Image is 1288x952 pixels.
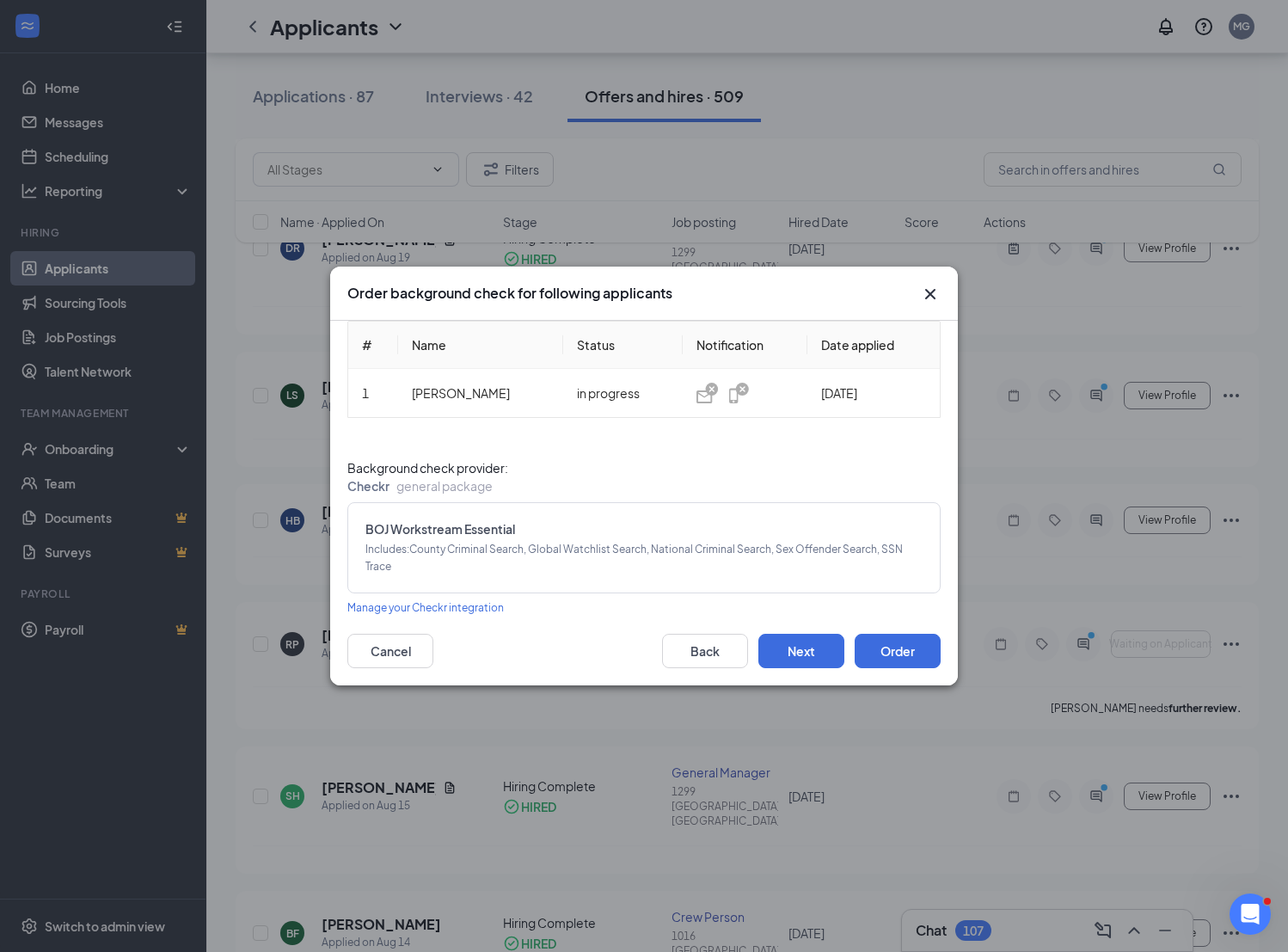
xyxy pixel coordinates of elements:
[347,601,504,614] span: Manage your Checkr integration
[398,369,563,417] td: [PERSON_NAME]
[365,520,923,537] span: BOJ Workstream Essential
[347,478,389,494] span: Checkr
[807,369,940,417] td: [DATE]
[662,634,748,668] button: Back
[347,459,941,476] span: Background check provider :
[807,322,940,369] th: Date applied
[398,322,563,369] th: Name
[855,634,941,668] button: Order
[563,369,682,417] td: in progress
[563,322,682,369] th: Status
[1230,894,1271,935] iframe: Intercom live chat
[347,284,672,303] h3: Order background check for following applicants
[348,369,398,417] td: 1
[920,284,941,304] button: Close
[683,322,807,369] th: Notification
[758,634,844,668] button: Next
[347,597,504,617] a: Manage your Checkr integration
[347,634,433,668] button: Cancel
[365,541,923,575] span: Includes : County Criminal Search, Global Watchlist Search, National Criminal Search, Sex Offende...
[920,284,941,304] svg: Cross
[348,322,398,369] th: #
[396,478,493,494] span: general package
